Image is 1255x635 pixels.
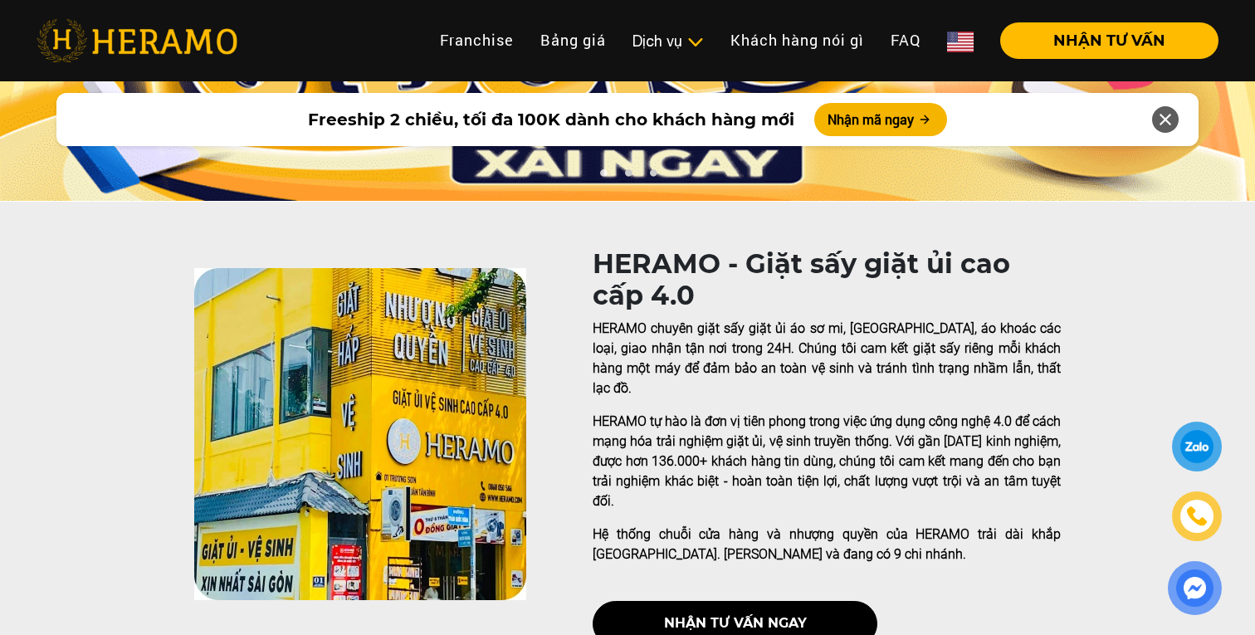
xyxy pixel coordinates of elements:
img: heramo-quality-banner [194,268,526,600]
button: 2 [619,169,636,185]
h1: HERAMO - Giặt sấy giặt ủi cao cấp 4.0 [593,248,1061,312]
button: 3 [644,169,661,185]
button: 1 [594,169,611,185]
img: heramo-logo.png [37,19,237,62]
p: Hệ thống chuỗi cửa hàng và nhượng quyền của HERAMO trải dài khắp [GEOGRAPHIC_DATA]. [PERSON_NAME]... [593,525,1061,564]
p: HERAMO chuyên giặt sấy giặt ủi áo sơ mi, [GEOGRAPHIC_DATA], áo khoác các loại, giao nhận tận nơi ... [593,319,1061,398]
span: Freeship 2 chiều, tối đa 100K dành cho khách hàng mới [308,107,794,132]
a: Franchise [427,22,527,58]
img: subToggleIcon [686,34,704,51]
img: Flag_of_US.png [947,32,974,52]
a: Khách hàng nói gì [717,22,877,58]
a: FAQ [877,22,934,58]
img: phone-icon [1188,507,1207,525]
a: phone-icon [1174,494,1219,539]
div: Dịch vụ [632,30,704,52]
button: NHẬN TƯ VẤN [1000,22,1218,59]
button: Nhận mã ngay [814,103,947,136]
a: NHẬN TƯ VẤN [987,33,1218,48]
a: Bảng giá [527,22,619,58]
p: HERAMO tự hào là đơn vị tiên phong trong việc ứng dụng công nghệ 4.0 để cách mạng hóa trải nghiệm... [593,412,1061,511]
